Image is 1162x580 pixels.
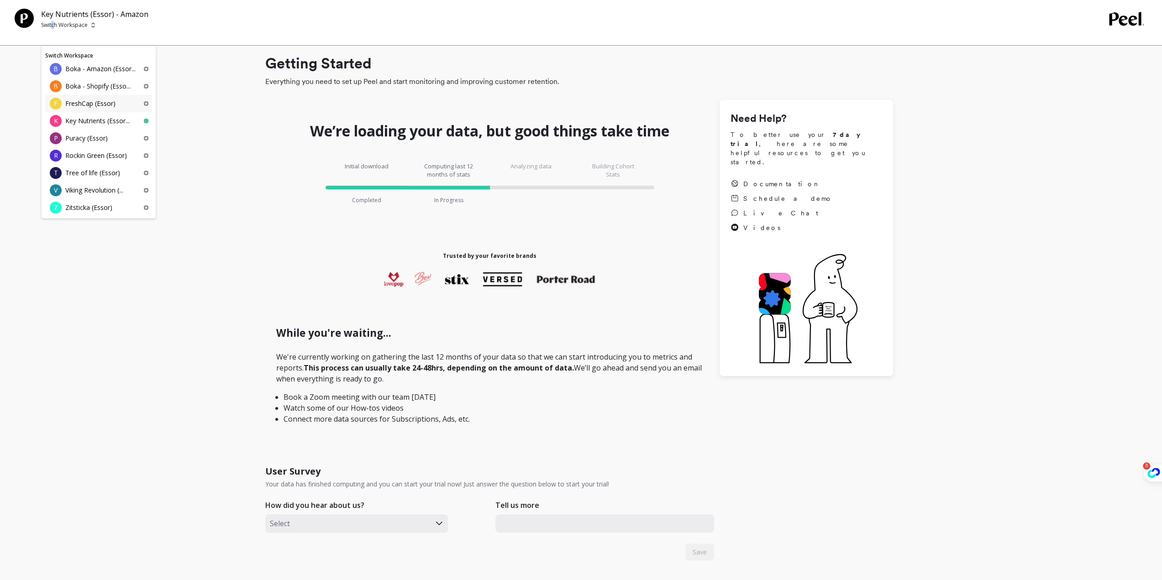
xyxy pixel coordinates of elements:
span: Documentation [743,179,821,188]
img: Team Profile [15,9,34,28]
p: Computing last 12 months of stats [421,162,476,178]
span: To better use your , here are some helpful resources to get you started. [731,130,882,167]
strong: 7 day trial [731,131,868,147]
div: T [50,167,62,179]
p: Zitsticka (Essor) [65,203,112,212]
p: Analyzing data [504,162,558,178]
div: Z [50,202,62,214]
span: Everything you need to set up Peel and start monitoring and improving customer retention. [265,76,893,87]
a: Schedule a demo [731,194,833,203]
li: Watch some of our How-tos videos [284,402,696,413]
li: Connect more data sources for Subscriptions, Ads, etc. [284,413,696,424]
p: Completed [352,197,381,204]
div: P [50,132,62,144]
p: Tell us more [495,500,539,511]
h1: Trusted by your favorite brands [443,252,536,260]
span: Videos [743,223,780,232]
p: We're currently working on gathering the last 12 months of your data so that we can start introdu... [276,351,703,424]
p: Key Nutrients (Essor) - Amazon [41,9,148,20]
p: Key Nutrients (Essor... [65,116,130,125]
p: How did you hear about us? [265,500,364,511]
span: Live Chat [743,209,818,218]
h1: We’re loading your data, but good things take time [310,122,669,140]
div: B [50,63,62,75]
p: Boka - Amazon (Essor... [65,64,136,73]
h1: Getting Started [265,52,893,74]
div: B [50,80,62,92]
p: Tree of life (Essor) [65,168,120,178]
a: Switch Workspace [45,52,93,59]
p: In Progress [434,197,463,204]
p: Boka - Shopify (Esso... [65,82,131,91]
span: Schedule a demo [743,194,833,203]
p: Rockin Green (Essor) [65,151,127,160]
li: Book a Zoom meeting with our team [DATE] [284,392,696,402]
a: Documentation [731,179,833,188]
p: Your data has finished computing and you can start your trial now! Just answer the question below... [265,480,609,489]
div: R [50,150,62,162]
h1: Need Help? [731,111,882,126]
p: Switch Workspace [41,21,88,29]
p: Viking Revolution (... [65,186,123,195]
strong: This process can usually take 24-48hrs, depending on the amount of data. [304,363,574,373]
div: F [50,98,62,110]
div: V [50,184,62,196]
h1: User Survey [265,465,321,478]
img: picker [91,21,95,29]
p: Initial download [339,162,394,178]
a: Videos [731,223,833,232]
div: K [50,115,62,127]
p: FreshCap (Essor) [65,99,116,108]
p: Puracy (Essor) [65,134,108,143]
p: Building Cohort Stats [586,162,641,178]
h1: While you're waiting... [276,325,703,341]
